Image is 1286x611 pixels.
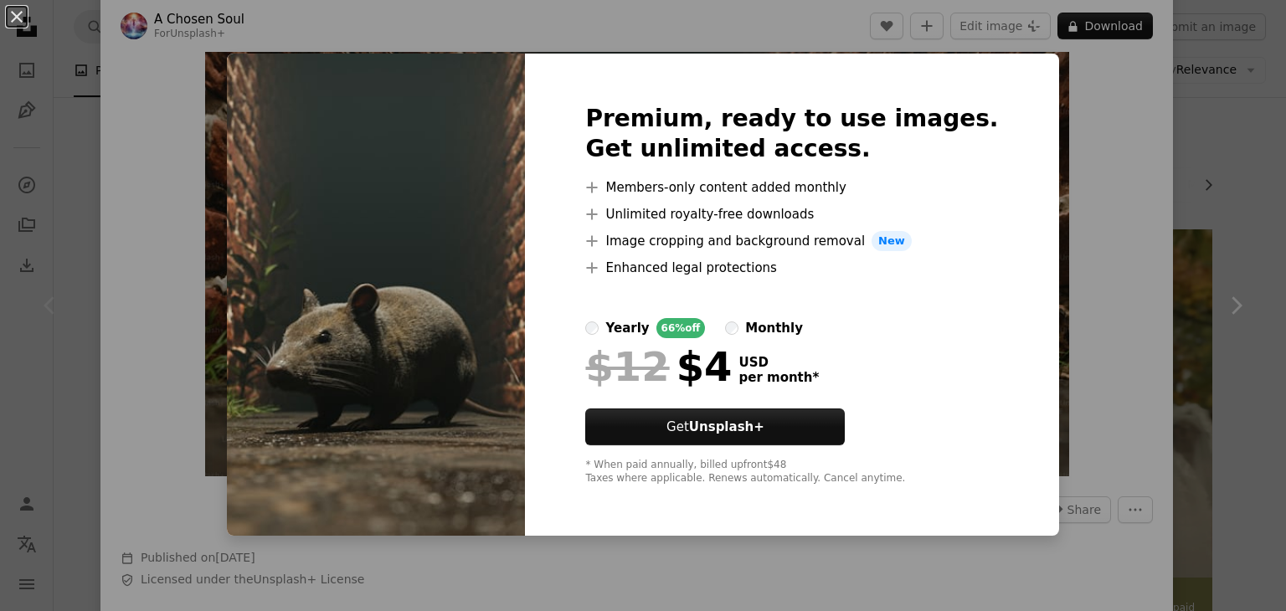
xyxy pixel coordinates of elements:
input: yearly66%off [585,321,599,335]
div: monthly [745,318,803,338]
div: yearly [605,318,649,338]
div: $4 [585,345,732,388]
div: 66% off [656,318,706,338]
div: * When paid annually, billed upfront $48 Taxes where applicable. Renews automatically. Cancel any... [585,459,998,485]
li: Image cropping and background removal [585,231,998,251]
input: monthly [725,321,738,335]
li: Members-only content added monthly [585,177,998,198]
span: per month * [738,370,819,385]
li: Unlimited royalty-free downloads [585,204,998,224]
span: USD [738,355,819,370]
img: premium_photo-1724570433691-3b6a30e54010 [227,54,525,536]
span: $12 [585,345,669,388]
button: GetUnsplash+ [585,408,845,445]
span: New [872,231,912,251]
h2: Premium, ready to use images. Get unlimited access. [585,104,998,164]
strong: Unsplash+ [689,419,764,434]
li: Enhanced legal protections [585,258,998,278]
